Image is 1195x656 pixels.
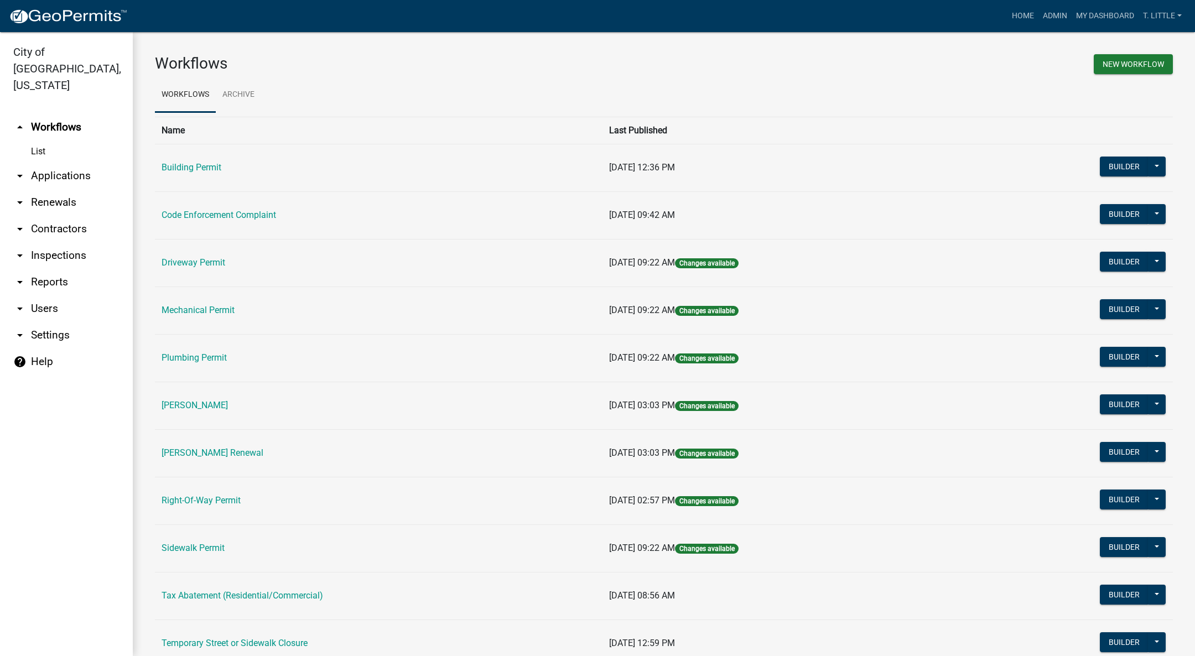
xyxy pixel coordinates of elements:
[609,352,675,363] span: [DATE] 09:22 AM
[675,306,738,316] span: Changes available
[1100,204,1149,224] button: Builder
[675,496,738,506] span: Changes available
[162,590,323,601] a: Tax Abatement (Residential/Commercial)
[13,275,27,289] i: arrow_drop_down
[1100,299,1149,319] button: Builder
[1072,6,1139,27] a: My Dashboard
[1100,347,1149,367] button: Builder
[675,353,738,363] span: Changes available
[162,162,221,173] a: Building Permit
[1100,394,1149,414] button: Builder
[13,196,27,209] i: arrow_drop_down
[162,352,227,363] a: Plumbing Permit
[609,590,675,601] span: [DATE] 08:56 AM
[155,77,216,113] a: Workflows
[1100,490,1149,509] button: Builder
[1100,585,1149,605] button: Builder
[162,447,263,458] a: [PERSON_NAME] Renewal
[13,302,27,315] i: arrow_drop_down
[675,544,738,554] span: Changes available
[675,449,738,459] span: Changes available
[1100,157,1149,176] button: Builder
[162,305,235,315] a: Mechanical Permit
[1100,252,1149,272] button: Builder
[13,222,27,236] i: arrow_drop_down
[155,117,602,144] th: Name
[13,169,27,183] i: arrow_drop_down
[13,355,27,368] i: help
[162,257,225,268] a: Driveway Permit
[609,447,675,458] span: [DATE] 03:03 PM
[162,543,225,553] a: Sidewalk Permit
[1007,6,1038,27] a: Home
[1139,6,1186,27] a: T. Little
[609,257,675,268] span: [DATE] 09:22 AM
[13,249,27,262] i: arrow_drop_down
[162,400,228,410] a: [PERSON_NAME]
[609,400,675,410] span: [DATE] 03:03 PM
[1100,537,1149,557] button: Builder
[13,121,27,134] i: arrow_drop_up
[609,543,675,553] span: [DATE] 09:22 AM
[216,77,261,113] a: Archive
[155,54,656,73] h3: Workflows
[1094,54,1173,74] button: New Workflow
[675,258,738,268] span: Changes available
[609,210,675,220] span: [DATE] 09:42 AM
[609,495,675,506] span: [DATE] 02:57 PM
[162,210,276,220] a: Code Enforcement Complaint
[609,162,675,173] span: [DATE] 12:36 PM
[602,117,967,144] th: Last Published
[1100,632,1149,652] button: Builder
[162,495,241,506] a: Right-Of-Way Permit
[1038,6,1072,27] a: Admin
[609,638,675,648] span: [DATE] 12:59 PM
[609,305,675,315] span: [DATE] 09:22 AM
[13,329,27,342] i: arrow_drop_down
[675,401,738,411] span: Changes available
[162,638,308,648] a: Temporary Street or Sidewalk Closure
[1100,442,1149,462] button: Builder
